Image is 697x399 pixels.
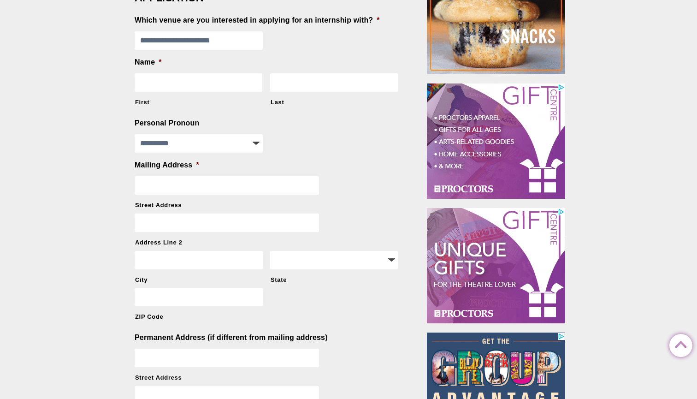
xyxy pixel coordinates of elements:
[135,238,398,247] label: Address Line 2
[271,98,398,107] label: Last
[669,334,688,353] a: Back to Top
[427,83,565,199] iframe: Advertisement
[271,276,398,284] label: State
[135,333,328,343] label: Permanent Address (if different from mailing address)
[135,98,262,107] label: First
[135,313,263,321] label: ZIP Code
[135,374,398,382] label: Street Address
[135,276,263,284] label: City
[135,16,380,25] label: Which venue are you interested in applying for an internship with?
[135,161,199,170] label: Mailing Address
[427,208,565,323] iframe: Advertisement
[135,201,398,209] label: Street Address
[135,58,162,67] label: Name
[135,119,199,128] label: Personal Pronoun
